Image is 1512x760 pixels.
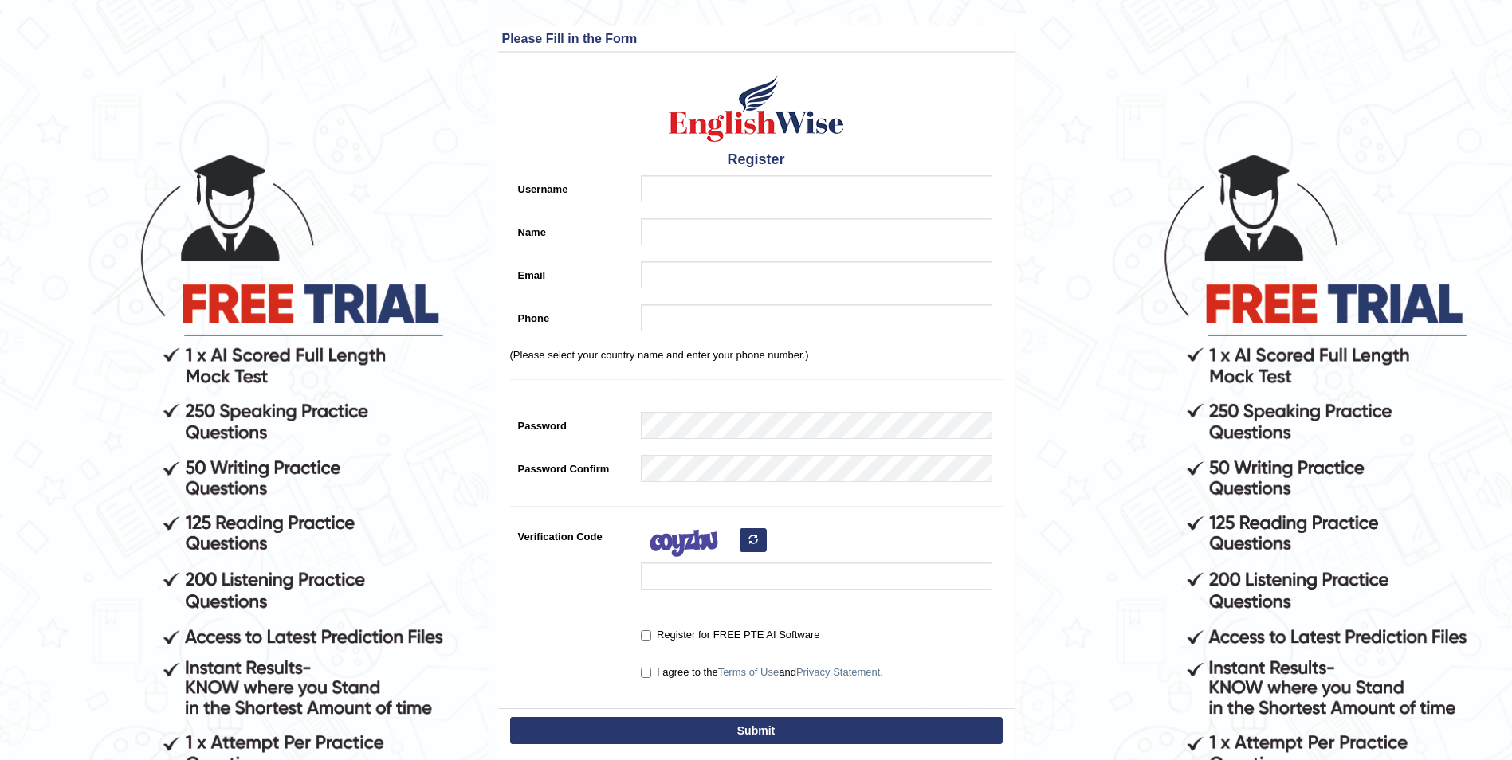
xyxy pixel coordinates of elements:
[641,630,651,641] input: Register for FREE PTE AI Software
[718,666,780,678] a: Terms of Use
[666,72,847,144] img: Logo of English Wise create a new account for intelligent practice with AI
[510,455,634,476] label: Password Confirm
[502,32,1011,46] h3: Please Fill in the Form
[510,412,634,433] label: Password
[510,717,1003,744] button: Submit
[510,523,634,544] label: Verification Code
[510,218,634,240] label: Name
[641,627,819,643] label: Register for FREE PTE AI Software
[510,152,1003,168] h4: Register
[510,304,634,326] label: Phone
[510,261,634,283] label: Email
[510,347,1003,362] p: (Please select your country name and enter your phone number.)
[641,664,883,680] label: I agree to the and .
[641,668,651,678] input: I agree to theTerms of UseandPrivacy Statement.
[510,175,634,197] label: Username
[796,666,881,678] a: Privacy Statement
